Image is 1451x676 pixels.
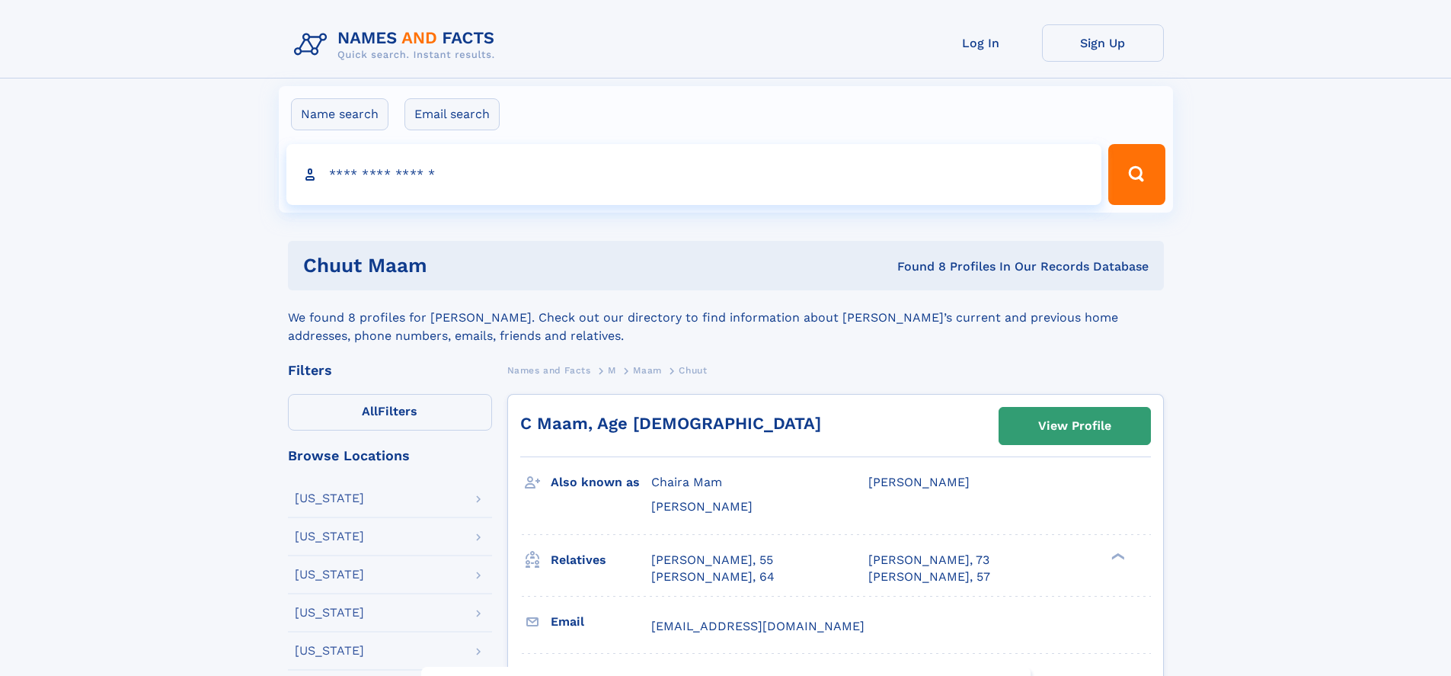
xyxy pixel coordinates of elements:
a: [PERSON_NAME], 64 [651,569,775,585]
h1: Chuut Maam [303,256,663,275]
div: We found 8 profiles for [PERSON_NAME]. Check out our directory to find information about [PERSON_... [288,290,1164,345]
div: Filters [288,364,492,377]
div: [US_STATE] [295,492,364,505]
span: Maam [633,365,661,376]
span: M [608,365,616,376]
a: [PERSON_NAME], 55 [651,552,773,569]
label: Name search [291,98,388,130]
h3: Email [551,609,651,635]
span: Chaira Mam [651,475,722,489]
a: Log In [920,24,1042,62]
a: Names and Facts [507,360,591,380]
a: C Maam, Age [DEMOGRAPHIC_DATA] [520,414,821,433]
label: Email search [404,98,500,130]
h3: Relatives [551,547,651,573]
a: View Profile [999,408,1150,444]
a: Maam [633,360,661,380]
div: [US_STATE] [295,645,364,657]
span: [EMAIL_ADDRESS][DOMAIN_NAME] [651,619,865,633]
a: Sign Up [1042,24,1164,62]
h3: Also known as [551,469,651,495]
input: search input [286,144,1102,205]
a: [PERSON_NAME], 57 [868,569,990,585]
span: [PERSON_NAME] [868,475,970,489]
span: All [362,404,378,418]
div: [US_STATE] [295,607,364,619]
button: Search Button [1108,144,1165,205]
a: M [608,360,616,380]
span: [PERSON_NAME] [651,499,753,514]
div: ❯ [1107,551,1126,561]
span: Chuut [679,365,707,376]
a: [PERSON_NAME], 73 [868,552,989,569]
div: Browse Locations [288,449,492,463]
img: Logo Names and Facts [288,24,507,66]
div: Found 8 Profiles In Our Records Database [662,258,1149,275]
div: View Profile [1038,408,1111,444]
div: [US_STATE] [295,569,364,581]
div: [US_STATE] [295,530,364,543]
label: Filters [288,394,492,431]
